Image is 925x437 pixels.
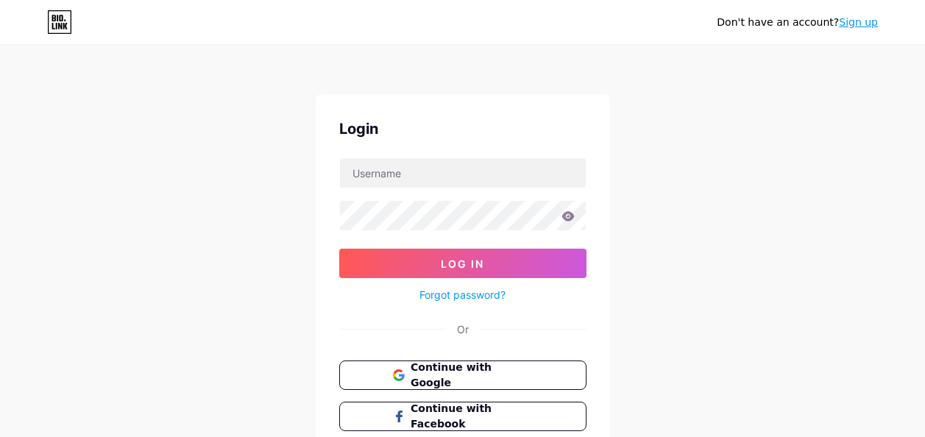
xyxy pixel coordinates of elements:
span: Continue with Google [411,360,532,391]
button: Continue with Facebook [339,402,586,431]
a: Sign up [839,16,878,28]
div: Login [339,118,586,140]
span: Continue with Facebook [411,401,532,432]
div: Don't have an account? [717,15,878,30]
div: Or [457,321,469,337]
span: Log In [441,257,484,270]
input: Username [340,158,586,188]
a: Forgot password? [419,287,506,302]
button: Log In [339,249,586,278]
button: Continue with Google [339,360,586,390]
